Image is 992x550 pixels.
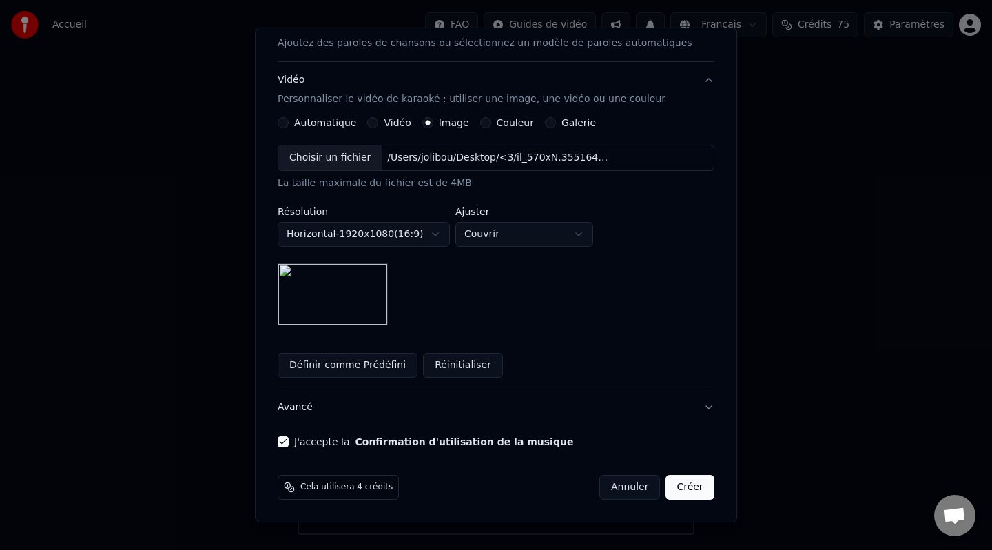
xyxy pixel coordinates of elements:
[278,37,692,50] p: Ajoutez des paroles de chansons ou sélectionnez un modèle de paroles automatiques
[355,437,574,447] button: J'accepte la
[561,118,596,128] label: Galerie
[382,151,617,165] div: /Users/jolibou/Desktop/<3/il_570xN.3551647568_sz0g.webp
[666,475,714,500] button: Créer
[278,207,450,216] label: Résolution
[278,73,665,106] div: Vidéo
[497,118,534,128] label: Couleur
[278,145,382,170] div: Choisir un fichier
[384,118,411,128] label: Vidéo
[439,118,469,128] label: Image
[278,62,714,117] button: VidéoPersonnaliser le vidéo de karaoké : utiliser une image, une vidéo ou une couleur
[294,437,573,447] label: J'accepte la
[278,117,714,389] div: VidéoPersonnaliser le vidéo de karaoké : utiliser une image, une vidéo ou une couleur
[599,475,660,500] button: Annuler
[300,482,393,493] span: Cela utilisera 4 crédits
[294,118,356,128] label: Automatique
[455,207,593,216] label: Ajuster
[278,389,714,425] button: Avancé
[278,176,714,190] div: La taille maximale du fichier est de 4MB
[278,92,665,106] p: Personnaliser le vidéo de karaoké : utiliser une image, une vidéo ou une couleur
[278,353,417,378] button: Définir comme Prédéfini
[278,6,714,61] button: ParolesAjoutez des paroles de chansons ou sélectionnez un modèle de paroles automatiques
[423,353,503,378] button: Réinitialiser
